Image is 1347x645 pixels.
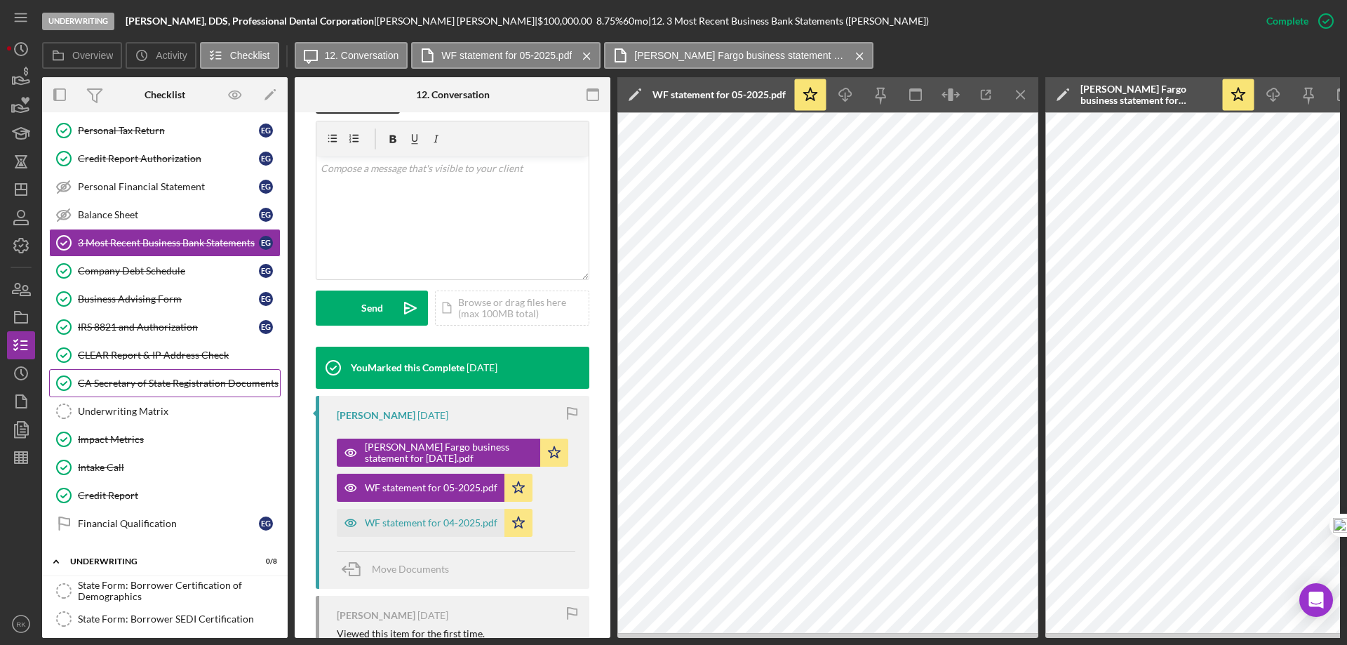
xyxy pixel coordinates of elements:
[252,557,277,566] div: 0 / 8
[259,517,273,531] div: E G
[49,257,281,285] a: Company Debt ScheduleEG
[372,563,449,575] span: Move Documents
[78,378,280,389] div: CA Secretary of State Registration Documents
[623,15,648,27] div: 60 mo
[417,610,448,621] time: 2025-07-14 22:19
[70,557,242,566] div: Underwriting
[259,236,273,250] div: E G
[49,369,281,397] a: CA Secretary of State Registration Documents
[145,89,185,100] div: Checklist
[78,462,280,473] div: Intake Call
[337,610,415,621] div: [PERSON_NAME]
[126,15,377,27] div: |
[365,482,497,493] div: WF statement for 05-2025.pdf
[78,406,280,417] div: Underwriting Matrix
[259,180,273,194] div: E G
[7,610,35,638] button: RK
[78,350,280,361] div: CLEAR Report & IP Address Check
[596,15,623,27] div: 8.75 %
[42,13,114,30] div: Underwriting
[78,321,259,333] div: IRS 8821 and Authorization
[16,620,26,628] text: RK
[49,425,281,453] a: Impact Metrics
[259,124,273,138] div: E G
[377,15,537,27] div: [PERSON_NAME] [PERSON_NAME] |
[49,201,281,229] a: Balance SheetEG
[416,89,490,100] div: 12. Conversation
[337,474,532,502] button: WF statement for 05-2025.pdf
[49,145,281,173] a: Credit Report AuthorizationEG
[49,313,281,341] a: IRS 8821 and AuthorizationEG
[417,410,448,421] time: 2025-07-14 22:20
[156,50,187,61] label: Activity
[365,517,497,528] div: WF statement for 04-2025.pdf
[49,481,281,510] a: Credit Report
[337,509,532,537] button: WF statement for 04-2025.pdf
[78,125,259,136] div: Personal Tax Return
[325,50,399,61] label: 12. Conversation
[78,580,280,602] div: State Form: Borrower Certification of Demographics
[365,441,533,464] div: [PERSON_NAME] Fargo business statement for [DATE].pdf
[49,173,281,201] a: Personal Financial StatementEG
[1080,84,1214,106] div: [PERSON_NAME] Fargo business statement for [DATE].pdf
[337,628,485,639] div: Viewed this item for the first time.
[259,152,273,166] div: E G
[259,208,273,222] div: E G
[78,181,259,192] div: Personal Financial Statement
[49,397,281,425] a: Underwriting Matrix
[78,613,280,625] div: State Form: Borrower SEDI Certification
[337,552,463,587] button: Move Documents
[200,42,279,69] button: Checklist
[42,42,122,69] button: Overview
[78,490,280,501] div: Credit Report
[537,15,596,27] div: $100,000.00
[49,285,281,313] a: Business Advising FormEG
[467,362,497,373] time: 2025-07-14 22:30
[78,153,259,164] div: Credit Report Authorization
[441,50,572,61] label: WF statement for 05-2025.pdf
[295,42,408,69] button: 12. Conversation
[78,293,259,305] div: Business Advising Form
[1299,583,1333,617] div: Open Intercom Messenger
[49,577,281,605] a: State Form: Borrower Certification of Demographics
[49,229,281,257] a: 3 Most Recent Business Bank StatementsEG
[652,89,786,100] div: WF statement for 05-2025.pdf
[648,15,929,27] div: | 12. 3 Most Recent Business Bank Statements ([PERSON_NAME])
[1252,7,1340,35] button: Complete
[1266,7,1308,35] div: Complete
[72,50,113,61] label: Overview
[78,209,259,220] div: Balance Sheet
[604,42,873,69] button: [PERSON_NAME] Fargo business statement for [DATE].pdf
[49,510,281,538] a: Financial QualificationEG
[259,292,273,306] div: E G
[230,50,270,61] label: Checklist
[78,265,259,277] div: Company Debt Schedule
[126,42,196,69] button: Activity
[78,434,280,445] div: Impact Metrics
[351,362,464,373] div: You Marked this Complete
[49,341,281,369] a: CLEAR Report & IP Address Check
[78,237,259,248] div: 3 Most Recent Business Bank Statements
[337,439,568,467] button: [PERSON_NAME] Fargo business statement for [DATE].pdf
[259,320,273,334] div: E G
[126,15,374,27] b: [PERSON_NAME], DDS, Professional Dental Corporation
[316,291,428,326] button: Send
[49,117,281,145] a: Personal Tax ReturnEG
[337,410,415,421] div: [PERSON_NAME]
[49,605,281,633] a: State Form: Borrower SEDI Certification
[49,453,281,481] a: Intake Call
[361,291,383,326] div: Send
[411,42,601,69] button: WF statement for 05-2025.pdf
[634,50,845,61] label: [PERSON_NAME] Fargo business statement for [DATE].pdf
[78,518,259,529] div: Financial Qualification
[259,264,273,278] div: E G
